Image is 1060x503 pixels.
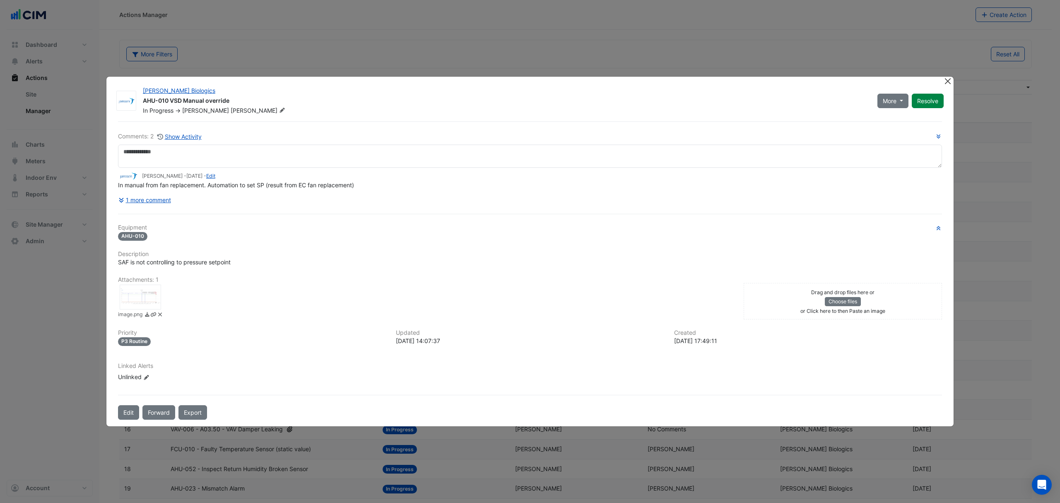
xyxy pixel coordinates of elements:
[117,97,136,105] img: JnJ Janssen
[883,97,896,105] span: More
[943,77,952,85] button: Close
[118,232,147,241] span: AHU-010
[674,336,942,345] div: [DATE] 17:49:11
[396,329,664,336] h6: Updated
[825,297,861,306] button: Choose files
[206,173,215,179] a: Edit
[118,329,386,336] h6: Priority
[118,224,942,231] h6: Equipment
[120,285,161,310] div: image.png
[118,311,142,319] small: image.png
[143,107,173,114] span: In Progress
[142,405,175,420] button: Forward
[143,87,215,94] a: [PERSON_NAME] Biologics
[118,363,942,370] h6: Linked Alerts
[118,337,151,346] div: P3 Routine
[118,251,942,258] h6: Description
[118,193,171,207] button: 1 more comment
[674,329,942,336] h6: Created
[150,311,157,319] a: Copy link to clipboard
[118,132,202,141] div: Comments: 2
[877,94,908,108] button: More
[1032,475,1052,495] div: Open Intercom Messenger
[118,259,231,266] span: SAF is not controlling to pressure setpoint
[157,311,163,319] a: Delete
[178,405,207,420] a: Export
[175,107,181,114] span: ->
[143,97,867,106] div: AHU-010 VSD Manual override
[912,94,944,108] button: Resolve
[396,336,664,345] div: [DATE] 14:07:37
[142,172,215,180] small: [PERSON_NAME] - -
[118,276,942,283] h6: Attachments: 1
[182,107,229,114] span: [PERSON_NAME]
[118,372,217,381] div: Unlinked
[118,405,139,420] button: Edit
[811,289,874,295] small: Drag and drop files here or
[143,374,149,380] fa-icon: Edit Linked Alerts
[231,106,287,115] span: [PERSON_NAME]
[118,172,139,181] img: JnJ Janssen
[118,181,354,189] span: In manual from fan replacement. Automation to set SP (result from EC fan replacement)
[157,132,202,141] button: Show Activity
[186,173,202,179] span: 2025-09-09 14:07:37
[144,311,150,319] a: Download
[800,308,885,314] small: or Click here to then Paste an image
